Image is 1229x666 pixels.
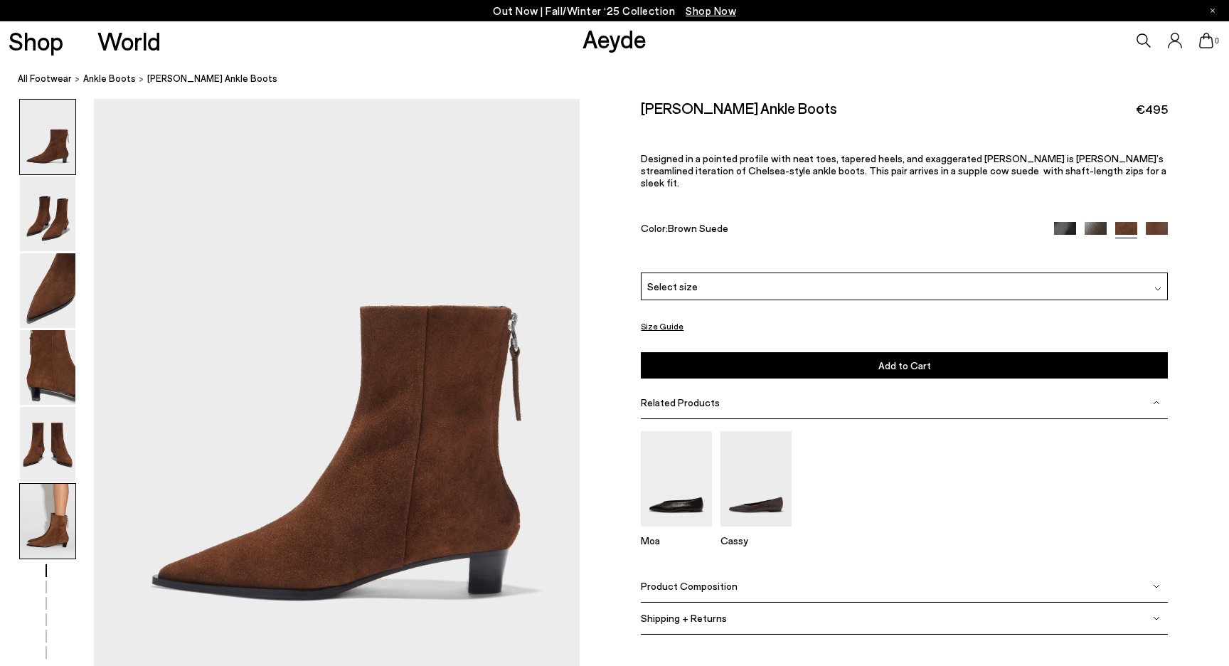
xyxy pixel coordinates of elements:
a: Moa Pointed-Toe Flats Moa [641,517,712,546]
a: All Footwear [18,71,72,86]
img: svg%3E [1153,582,1160,589]
img: svg%3E [1154,285,1161,292]
a: 0 [1199,33,1213,48]
img: Harriet Suede Ankle Boots - Image 3 [20,253,75,328]
a: World [97,28,161,53]
span: Select size [647,279,698,294]
img: Cassy Pointed-Toe Flats [720,431,792,526]
img: Harriet Suede Ankle Boots - Image 5 [20,407,75,482]
img: Harriet Suede Ankle Boots - Image 6 [20,484,75,559]
span: Navigate to /collections/new-in [686,4,736,17]
img: svg%3E [1153,399,1160,406]
img: Harriet Suede Ankle Boots - Image 4 [20,330,75,405]
span: 0 [1213,37,1220,45]
h2: [PERSON_NAME] Ankle Boots [641,99,837,117]
a: Aeyde [582,23,647,53]
a: ankle boots [83,71,136,86]
nav: breadcrumb [18,60,1229,99]
span: [PERSON_NAME] Ankle Boots [147,71,277,86]
span: ankle boots [83,73,136,84]
a: Shop [9,28,63,53]
span: Shipping + Returns [641,612,727,624]
span: €495 [1136,100,1168,118]
img: Harriet Suede Ankle Boots - Image 1 [20,100,75,174]
button: Add to Cart [641,352,1167,379]
span: Related Products [641,396,720,408]
p: Moa [641,534,712,546]
button: Size Guide [641,317,683,335]
img: svg%3E [1153,614,1160,621]
img: Harriet Suede Ankle Boots - Image 2 [20,176,75,251]
span: Brown Suede [668,222,728,234]
span: Product Composition [641,580,738,592]
p: Cassy [720,534,792,546]
div: Color: [641,222,1037,238]
p: Designed in a pointed profile with neat toes, tapered heels, and exaggerated [PERSON_NAME] is [PE... [641,152,1167,189]
p: Out Now | Fall/Winter ‘25 Collection [493,2,736,20]
span: Add to Cart [878,359,931,371]
a: Cassy Pointed-Toe Flats Cassy [720,517,792,546]
img: Moa Pointed-Toe Flats [641,431,712,526]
